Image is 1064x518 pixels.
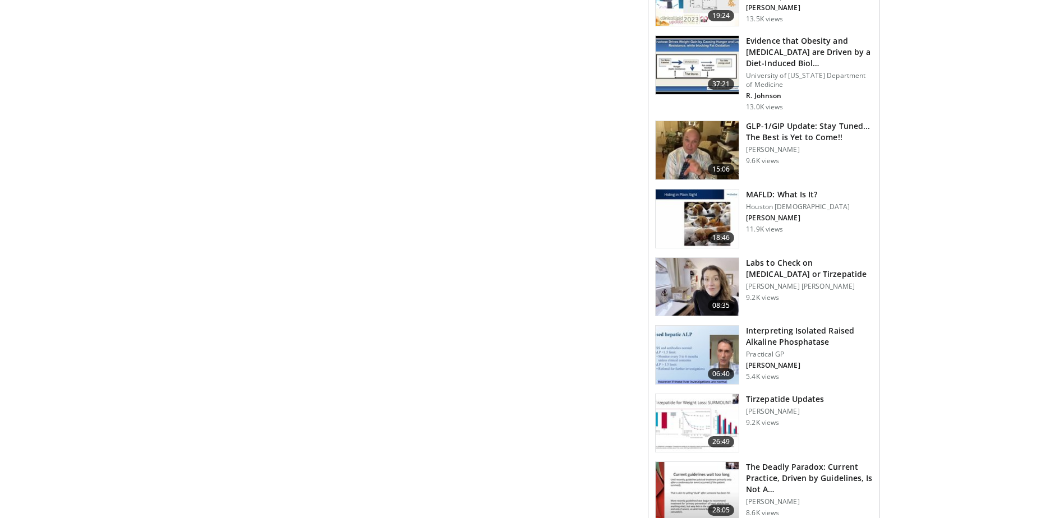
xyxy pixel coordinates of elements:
[655,189,872,248] a: 18:46 MAFLD: What Is It? Houston [DEMOGRAPHIC_DATA] [PERSON_NAME] 11.9K views
[746,508,779,517] p: 8.6K views
[655,325,872,385] a: 06:40 Interpreting Isolated Raised Alkaline Phosphatase Practical GP [PERSON_NAME] 5.4K views
[746,257,872,280] h3: Labs to Check on [MEDICAL_DATA] or Tirzepatide
[746,91,872,100] p: R. Johnson
[746,325,872,348] h3: Interpreting Isolated Raised Alkaline Phosphatase
[746,145,872,154] p: [PERSON_NAME]
[746,282,872,291] p: [PERSON_NAME] [PERSON_NAME]
[746,156,779,165] p: 9.6K views
[655,394,872,453] a: 26:49 Tirzepatide Updates [PERSON_NAME] 9.2K views
[708,164,735,175] span: 15:06
[655,35,872,112] a: 37:21 Evidence that Obesity and [MEDICAL_DATA] are Driven by a Diet-Induced Biol… University of [...
[656,189,739,248] img: 413dc738-b12d-4fd3-9105-56a13100a2ee.150x105_q85_crop-smart_upscale.jpg
[746,189,850,200] h3: MAFLD: What Is It?
[746,361,872,370] p: [PERSON_NAME]
[708,436,735,447] span: 26:49
[656,326,739,384] img: 6a4ee52d-0f16-480d-a1b4-8187386ea2ed.150x105_q85_crop-smart_upscale.jpg
[746,225,783,234] p: 11.9K views
[746,202,850,211] p: Houston [DEMOGRAPHIC_DATA]
[746,293,779,302] p: 9.2K views
[746,15,783,24] p: 13.5K views
[708,300,735,311] span: 08:35
[708,505,735,516] span: 28:05
[708,10,735,21] span: 19:24
[708,232,735,243] span: 18:46
[656,36,739,94] img: 53591b2a-b107-489b-8d45-db59bb710304.150x105_q85_crop-smart_upscale.jpg
[746,103,783,112] p: 13.0K views
[656,394,739,452] img: 427d1383-ab89-434b-96e2-42dd17861ad8.150x105_q85_crop-smart_upscale.jpg
[746,372,779,381] p: 5.4K views
[746,3,872,12] p: [PERSON_NAME]
[746,394,824,405] h3: Tirzepatide Updates
[746,35,872,69] h3: Evidence that Obesity and [MEDICAL_DATA] are Driven by a Diet-Induced Biol…
[746,214,850,223] p: [PERSON_NAME]
[708,78,735,90] span: 37:21
[708,368,735,380] span: 06:40
[656,258,739,316] img: ae75f7e5-e621-4a3c-9172-9ac0a49a03ad.150x105_q85_crop-smart_upscale.jpg
[746,71,872,89] p: University of [US_STATE] Department of Medicine
[746,497,872,506] p: [PERSON_NAME]
[746,121,872,143] h3: GLP-1/GIP Update: Stay Tuned... The Best is Yet to Come!!
[656,121,739,179] img: 5685c73f-c468-4b34-bc26-a89a3dc2dd16.150x105_q85_crop-smart_upscale.jpg
[746,407,824,416] p: [PERSON_NAME]
[655,257,872,317] a: 08:35 Labs to Check on [MEDICAL_DATA] or Tirzepatide [PERSON_NAME] [PERSON_NAME] 9.2K views
[746,418,779,427] p: 9.2K views
[746,461,872,495] h3: The Deadly Paradox: Current Practice, Driven by Guidelines, Is Not A…
[746,350,872,359] p: Practical GP
[655,121,872,180] a: 15:06 GLP-1/GIP Update: Stay Tuned... The Best is Yet to Come!! [PERSON_NAME] 9.6K views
